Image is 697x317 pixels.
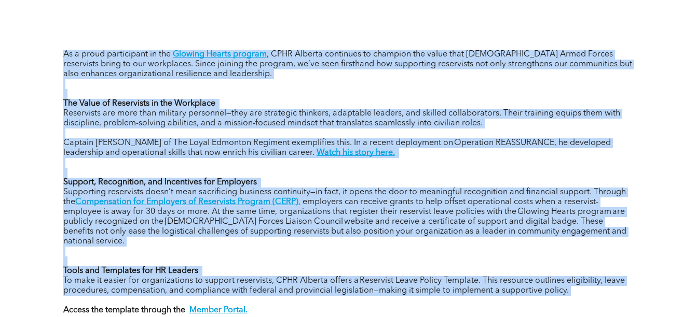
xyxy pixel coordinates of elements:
span: Captain [PERSON_NAME] of The Loyal Edmonton Regiment exemplifies this. In a recent deployment on ... [63,139,611,157]
strong: Support, Recognition, and Incentives for Employers [63,178,257,186]
strong: Compensation for Employers of Reservists Program (CERP) [75,198,298,206]
span: To make it easier for organizations to support reservists, CPHR Alberta offers a Reservist Leave ... [63,277,625,295]
a: Compensation for Employers of Reservists Program (CERP), [75,198,300,206]
a: Member Portal. [189,306,248,314]
span: , CPHR Alberta continues to champion the value that [DEMOGRAPHIC_DATA] Armed Forces reservists br... [63,50,632,78]
span: employers can receive grants to help offset operational costs when a reservist-employee is away f... [63,198,626,246]
strong: The Value of Reservists in the Workplace [63,99,215,108]
span: Supporting reservists doesn’t mean sacrificing business continuity—in fact, it opens the door to ... [63,188,626,206]
span: As a proud participant in the [63,50,171,59]
span: Reservists are more than military personnel—they are strategic thinkers, adaptable leaders, and s... [63,109,620,127]
strong: Access the template through the [63,306,185,314]
a: Watch his story here. [317,149,395,157]
a: Glowing Hearts program [173,50,267,59]
strong: Tools and Templates for HR Leaders [63,267,198,275]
